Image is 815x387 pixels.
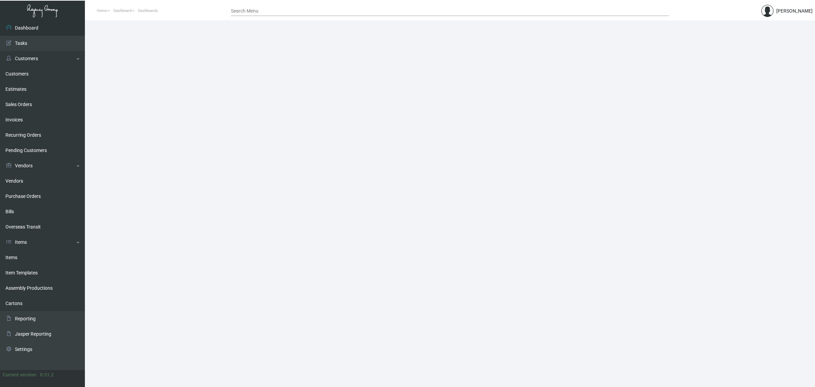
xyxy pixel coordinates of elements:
img: admin@bootstrapmaster.com [761,5,774,17]
span: Dashboards [138,9,158,13]
span: Dashboard [113,9,131,13]
div: [PERSON_NAME] [776,7,813,15]
span: Home [97,9,107,13]
div: Current version: [3,371,37,378]
div: 0.51.2 [40,371,54,378]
